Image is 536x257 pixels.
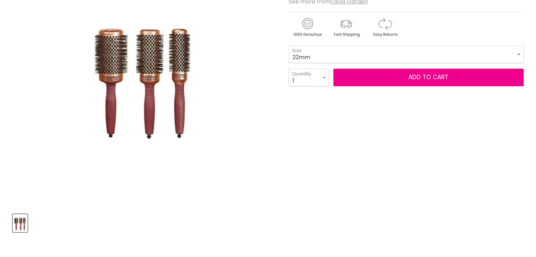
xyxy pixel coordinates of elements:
button: Olivia Garden Heat Pro Thermal Brush [13,214,27,232]
img: returns.gif [366,17,403,38]
img: Olivia Garden Heat Pro Thermal Brush [87,5,201,146]
button: Add to cart [333,69,524,86]
img: shipping.gif [327,17,365,38]
img: Olivia Garden Heat Pro Thermal Brush [13,215,27,231]
select: Quantity [289,69,329,86]
img: genuine.gif [289,17,326,38]
span: Add to cart [408,73,448,81]
div: Product thumbnails [12,212,277,232]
